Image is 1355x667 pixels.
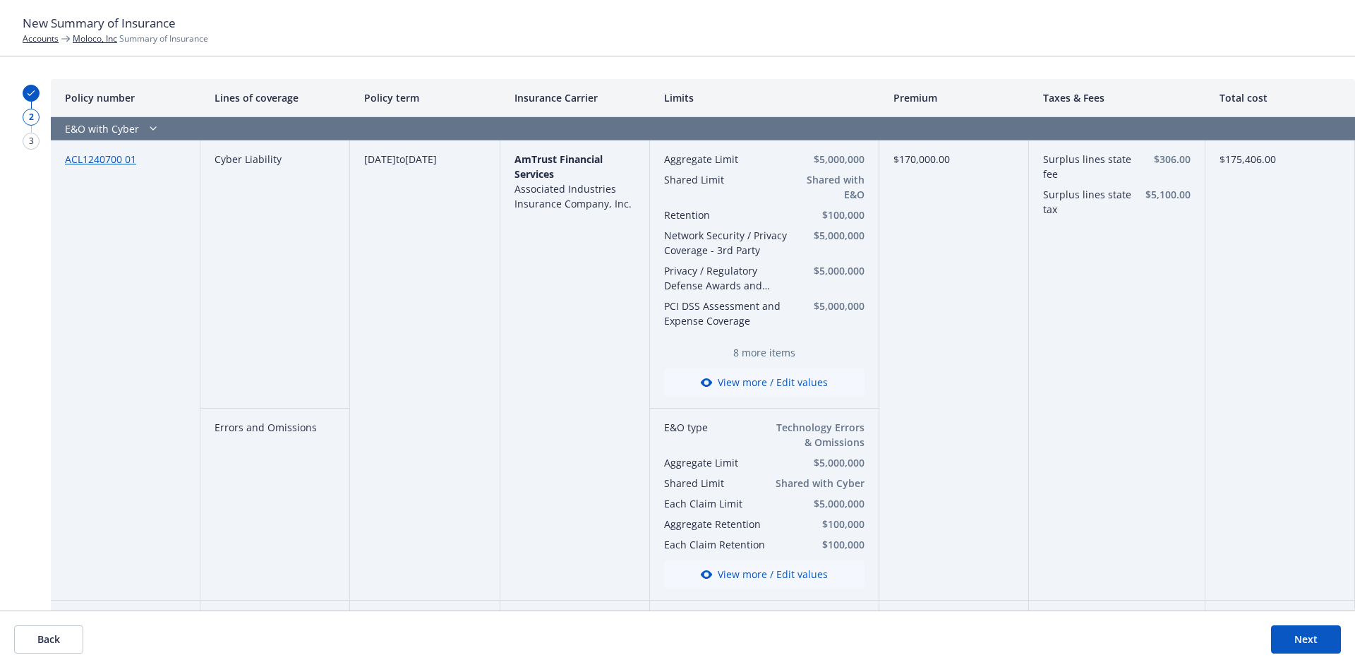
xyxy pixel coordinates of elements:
[664,420,770,435] button: E&O type
[664,228,788,258] button: Network Security / Privacy Coverage - 3rd Party
[350,140,500,601] div: to
[793,152,865,167] button: $5,000,000
[868,79,879,116] button: Resize column
[776,476,865,491] button: Shared with Cyber
[200,140,350,409] div: Cyber Liability
[793,172,865,202] button: Shared with E&O
[73,32,117,44] a: Moloco, Inc
[664,476,770,491] button: Shared Limit
[793,263,865,278] button: $5,000,000
[664,368,865,397] button: View more / Edit values
[1145,152,1191,167] button: $306.00
[664,345,865,360] span: 8 more items
[1018,79,1029,116] button: Resize column
[664,152,788,167] button: Aggregate Limit
[664,537,770,552] button: Each Claim Retention
[776,537,865,552] button: $100,000
[879,140,1029,601] div: $170,000.00
[1194,79,1205,116] button: Resize column
[776,420,865,450] button: Technology Errors & Omissions
[664,496,770,511] button: Each Claim Limit
[664,455,770,470] button: Aggregate Limit
[51,79,200,117] div: Policy number
[664,517,770,531] button: Aggregate Retention
[339,79,350,116] button: Resize column
[879,79,1029,117] div: Premium
[405,152,437,166] span: [DATE]
[14,625,83,654] button: Back
[1043,152,1140,181] button: Surplus lines state fee
[200,79,350,117] div: Lines of coverage
[793,208,865,222] button: $100,000
[200,409,350,601] div: Errors and Omissions
[1029,79,1205,117] div: Taxes & Fees
[650,79,879,117] div: Limits
[1205,140,1355,601] div: $175,406.00
[364,152,396,166] span: [DATE]
[664,263,788,293] button: Privacy / Regulatory Defense Awards and Fines Coverage
[793,228,865,243] button: $5,000,000
[23,32,59,44] a: Accounts
[23,109,40,126] div: 2
[23,133,40,150] div: 3
[1145,187,1191,202] button: $5,100.00
[776,496,865,511] button: $5,000,000
[500,79,650,117] div: Insurance Carrier
[793,299,865,313] button: $5,000,000
[664,208,788,222] button: Retention
[489,79,500,116] button: Resize column
[189,79,200,116] button: Resize column
[1344,79,1355,116] button: Resize column
[664,172,788,187] button: Shared Limit
[23,14,1332,32] h1: New Summary of Insurance
[65,152,136,166] a: ACL1240700 01
[51,117,1029,140] div: E&O with Cyber
[664,299,788,328] button: PCI DSS Assessment and Expense Coverage
[514,152,603,181] span: AmTrust Financial Services
[350,79,500,117] div: Policy term
[1043,187,1140,217] button: Surplus lines state tax
[514,182,632,210] span: Associated Industries Insurance Company, Inc.
[1271,625,1341,654] button: Next
[73,32,208,44] span: Summary of Insurance
[776,517,865,531] button: $100,000
[776,455,865,470] button: $5,000,000
[639,79,650,116] button: Resize column
[664,560,865,589] button: View more / Edit values
[1205,79,1355,117] div: Total cost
